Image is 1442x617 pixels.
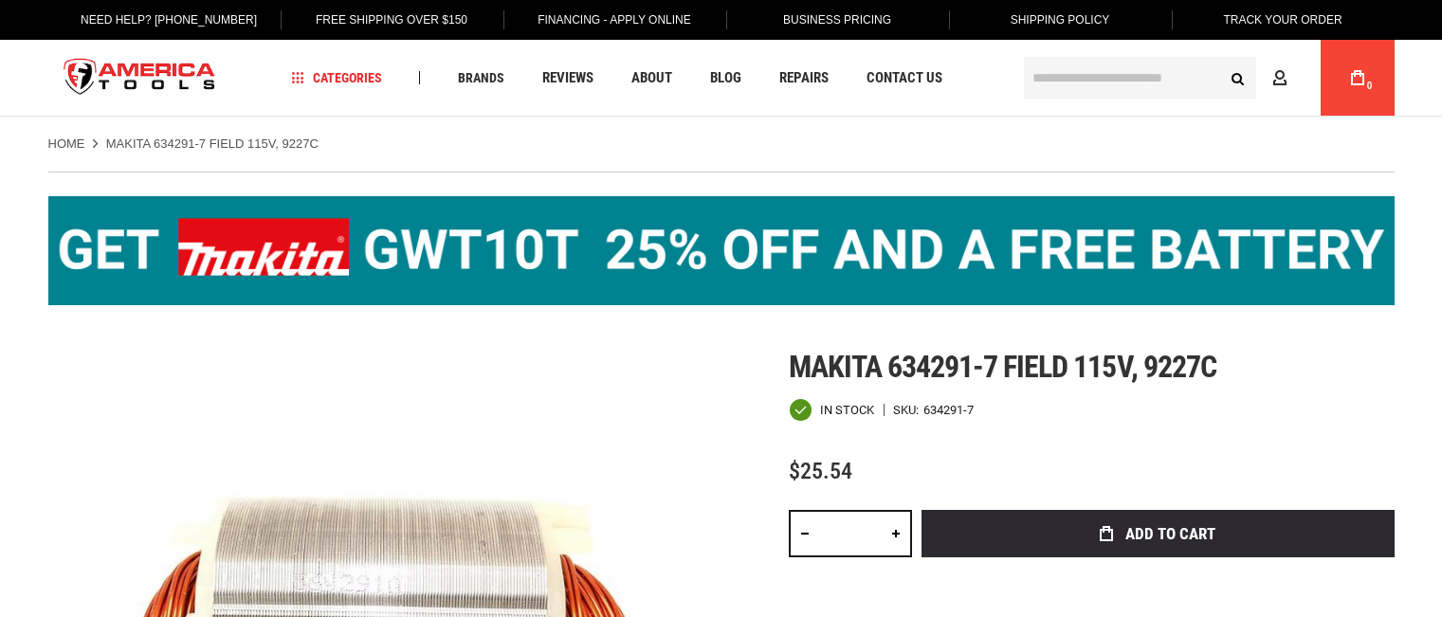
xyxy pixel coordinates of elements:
a: 0 [1340,40,1376,116]
div: 634291-7 [923,404,974,416]
a: Home [48,136,85,153]
a: Brands [449,65,513,91]
span: Brands [458,71,504,84]
a: store logo [48,43,232,114]
div: Availability [789,398,874,422]
a: Blog [702,65,750,91]
strong: MAKITA 634291-7 FIELD 115V, 9227C [106,136,319,151]
span: Repairs [779,71,829,85]
span: Add to Cart [1125,526,1215,542]
img: BOGO: Buy the Makita® XGT IMpact Wrench (GWT10T), get the BL4040 4ah Battery FREE! [48,196,1395,305]
strong: SKU [893,404,923,416]
span: Makita 634291-7 field 115v, 9227c [789,349,1216,385]
span: $25.54 [789,458,852,484]
button: Search [1220,60,1256,96]
span: Categories [291,71,382,84]
a: Reviews [534,65,602,91]
a: Categories [283,65,391,91]
span: 0 [1367,81,1373,91]
span: Shipping Policy [1011,13,1110,27]
span: Contact Us [867,71,942,85]
span: About [631,71,672,85]
a: About [623,65,681,91]
span: Reviews [542,71,593,85]
a: Contact Us [858,65,951,91]
span: In stock [820,404,874,416]
a: Repairs [771,65,837,91]
span: Blog [710,71,741,85]
button: Add to Cart [922,510,1395,557]
img: America Tools [48,43,232,114]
